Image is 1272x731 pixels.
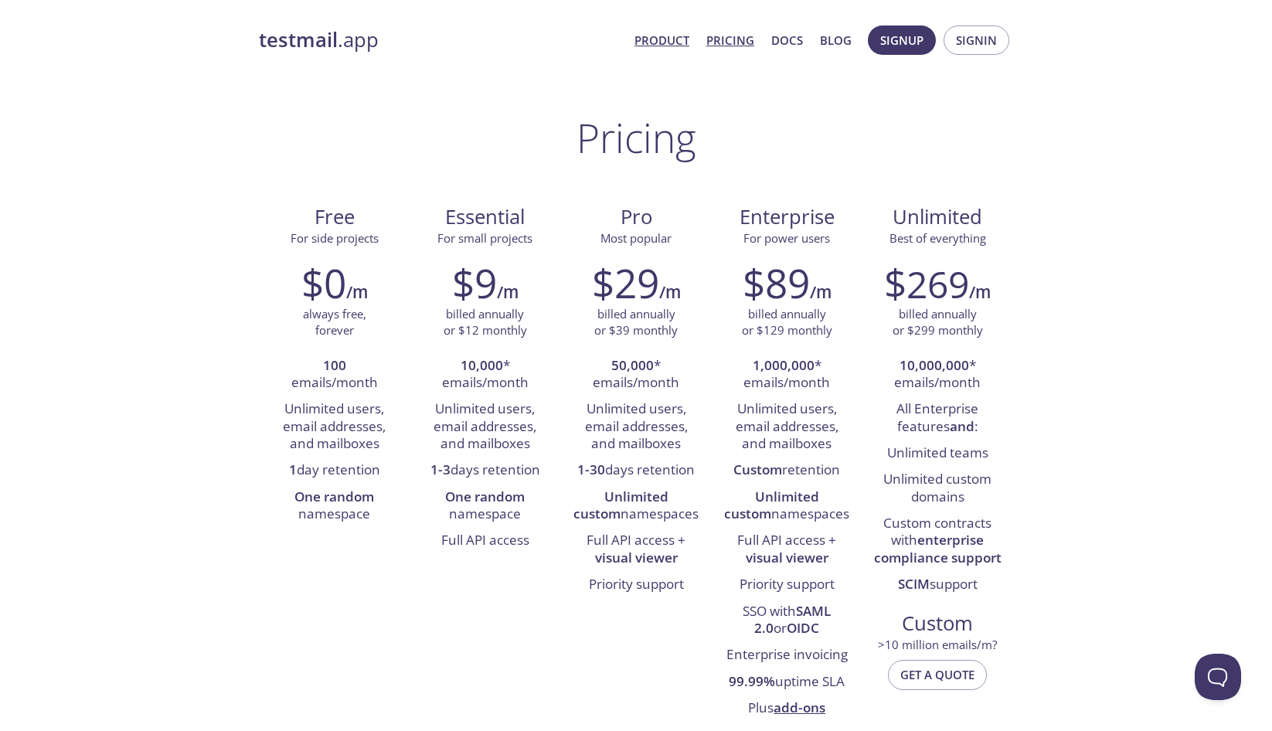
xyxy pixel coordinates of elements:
[874,353,1002,397] li: * emails/month
[576,114,696,161] h1: Pricing
[723,457,851,484] li: retention
[723,353,851,397] li: * emails/month
[430,461,451,478] strong: 1-3
[774,699,825,716] a: add-ons
[572,353,699,397] li: * emails/month
[270,484,398,529] li: namespace
[592,260,659,306] h2: $29
[294,488,374,505] strong: One random
[723,642,851,668] li: Enterprise invoicing
[422,204,548,230] span: Essential
[572,484,699,529] li: namespaces
[572,528,699,572] li: Full API access +
[900,665,974,685] span: Get a quote
[600,230,672,246] span: Most popular
[723,669,851,695] li: uptime SLA
[421,457,549,484] li: days retention
[723,572,851,598] li: Priority support
[577,461,605,478] strong: 1-30
[421,484,549,529] li: namespace
[303,306,366,339] p: always free, forever
[743,230,830,246] span: For power users
[874,467,1002,511] li: Unlimited custom domains
[291,230,379,246] span: For side projects
[259,26,338,53] strong: testmail
[875,610,1001,637] span: Custom
[289,461,297,478] strong: 1
[497,279,519,305] h6: /m
[706,30,754,50] a: Pricing
[595,549,678,566] strong: visual viewer
[868,25,936,55] button: Signup
[753,356,815,374] strong: 1,000,000
[270,457,398,484] li: day retention
[944,25,1009,55] button: Signin
[900,356,969,374] strong: 10,000,000
[461,356,503,374] strong: 10,000
[659,279,681,305] h6: /m
[787,619,819,637] strong: OIDC
[884,260,969,306] h2: $
[445,488,525,505] strong: One random
[878,637,997,652] span: > 10 million emails/m?
[754,602,831,637] strong: SAML 2.0
[893,203,982,230] span: Unlimited
[346,279,368,305] h6: /m
[874,531,1002,566] strong: enterprise compliance support
[906,259,969,309] span: 269
[889,230,986,246] span: Best of everything
[573,204,699,230] span: Pro
[746,549,828,566] strong: visual viewer
[421,353,549,397] li: * emails/month
[259,27,622,53] a: testmail.app
[271,204,397,230] span: Free
[723,695,851,722] li: Plus
[723,396,851,457] li: Unlimited users, email addresses, and mailboxes
[874,396,1002,440] li: All Enterprise features :
[421,396,549,457] li: Unlimited users, email addresses, and mailboxes
[270,396,398,457] li: Unlimited users, email addresses, and mailboxes
[270,353,398,397] li: emails/month
[729,672,775,690] strong: 99.99%
[723,528,851,572] li: Full API access +
[572,396,699,457] li: Unlimited users, email addresses, and mailboxes
[1195,654,1241,700] iframe: Help Scout Beacon - Open
[874,511,1002,572] li: Custom contracts with
[323,356,346,374] strong: 100
[888,660,987,689] button: Get a quote
[611,356,654,374] strong: 50,000
[572,572,699,598] li: Priority support
[733,461,782,478] strong: Custom
[742,306,832,339] p: billed annually or $129 monthly
[594,306,678,339] p: billed annually or $39 monthly
[452,260,497,306] h2: $9
[893,306,983,339] p: billed annually or $299 monthly
[874,440,1002,467] li: Unlimited teams
[634,30,689,50] a: Product
[301,260,346,306] h2: $0
[956,30,997,50] span: Signin
[820,30,852,50] a: Blog
[950,417,974,435] strong: and
[724,204,850,230] span: Enterprise
[743,260,810,306] h2: $89
[810,279,832,305] h6: /m
[437,230,532,246] span: For small projects
[969,279,991,305] h6: /m
[724,488,819,522] strong: Unlimited custom
[444,306,527,339] p: billed annually or $12 monthly
[421,528,549,554] li: Full API access
[572,457,699,484] li: days retention
[723,484,851,529] li: namespaces
[573,488,668,522] strong: Unlimited custom
[723,599,851,643] li: SSO with or
[898,575,930,593] strong: SCIM
[771,30,803,50] a: Docs
[880,30,923,50] span: Signup
[874,572,1002,598] li: support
